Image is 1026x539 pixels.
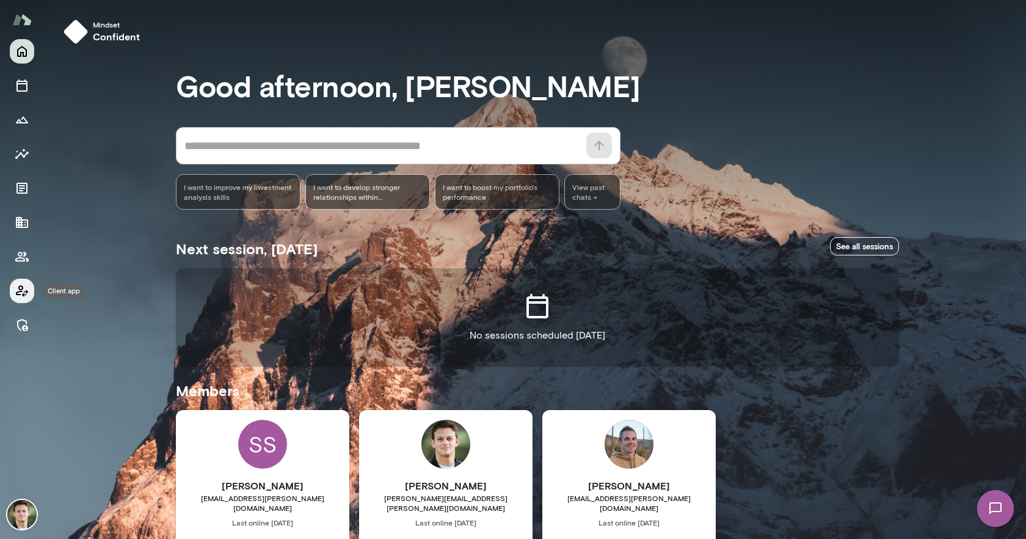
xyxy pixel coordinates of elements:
a: See all sessions [830,237,899,256]
div: SS [238,420,287,469]
h6: confident [93,29,140,44]
img: Alex Marcus [421,420,470,469]
span: [EMAIL_ADDRESS][PERSON_NAME][DOMAIN_NAME] [542,493,716,513]
h3: Good afternoon, [PERSON_NAME] [176,68,899,103]
button: Sessions [10,73,34,98]
h6: [PERSON_NAME] [359,479,533,493]
button: Home [10,39,34,64]
span: View past chats -> [564,174,620,210]
img: Adam Griffin [605,420,653,469]
button: Mindsetconfident [59,15,150,49]
button: Manage [10,313,34,337]
span: Last online [DATE] [359,518,533,527]
img: Alex Marcus [7,500,37,529]
span: [PERSON_NAME][EMAIL_ADDRESS][PERSON_NAME][DOMAIN_NAME] [359,493,533,513]
span: Last online [DATE] [542,518,716,527]
span: I want to develop stronger relationships within [PERSON_NAME] [313,182,422,202]
span: I want to boost my portfolio's performance [443,182,551,202]
span: I want to improve my investment analysis skills [184,182,293,202]
h5: Members [176,381,899,400]
div: Client app [43,284,85,299]
span: [EMAIL_ADDRESS][PERSON_NAME][DOMAIN_NAME] [176,493,349,513]
div: I want to boost my portfolio's performance [435,174,559,210]
button: Documents [10,176,34,200]
div: I want to improve my investment analysis skills [176,174,300,210]
button: Insights [10,142,34,166]
h6: [PERSON_NAME] [176,479,349,493]
img: mindset [64,20,88,44]
button: Client app [10,279,34,303]
div: I want to develop stronger relationships within [PERSON_NAME] [305,174,430,210]
span: Last online [DATE] [176,518,349,527]
button: Growth Plan [10,108,34,132]
h6: [PERSON_NAME] [542,479,716,493]
h5: Next session, [DATE] [176,239,318,258]
p: No sessions scheduled [DATE] [470,328,605,343]
button: Company [10,210,34,235]
button: Members [10,244,34,269]
span: Mindset [93,20,140,29]
img: Mento [12,8,32,31]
